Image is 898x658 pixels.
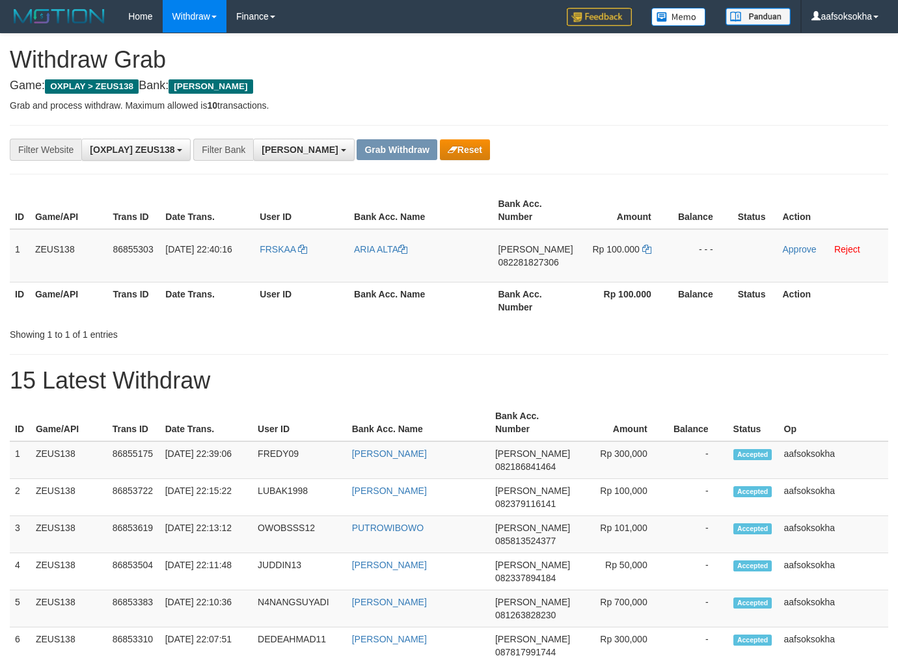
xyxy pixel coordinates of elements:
img: Feedback.jpg [567,8,632,26]
td: Rp 100,000 [575,479,667,516]
a: Reject [834,244,860,254]
th: Action [778,192,889,229]
span: Accepted [733,523,772,534]
th: Game/API [30,282,107,319]
th: Rp 100.000 [578,282,671,319]
a: [PERSON_NAME] [352,634,427,644]
th: Balance [671,282,733,319]
span: [PERSON_NAME] [495,523,570,533]
td: - [667,516,728,553]
span: Accepted [733,560,772,571]
span: Copy 082281827306 to clipboard [498,257,558,267]
span: FRSKAA [260,244,295,254]
th: ID [10,282,30,319]
a: [PERSON_NAME] [352,597,427,607]
td: Rp 101,000 [575,516,667,553]
th: Trans ID [107,282,160,319]
h4: Game: Bank: [10,79,888,92]
th: Amount [578,192,671,229]
td: ZEUS138 [31,441,107,479]
span: OXPLAY > ZEUS138 [45,79,139,94]
th: Amount [575,404,667,441]
span: Accepted [733,449,772,460]
th: Game/API [30,192,107,229]
td: Rp 50,000 [575,553,667,590]
a: ARIA ALTA [354,244,407,254]
td: Rp 300,000 [575,441,667,479]
td: 86853722 [107,479,160,516]
td: ZEUS138 [31,590,107,627]
strong: 10 [207,100,217,111]
th: Bank Acc. Name [347,404,490,441]
th: Bank Acc. Number [493,282,578,319]
a: [PERSON_NAME] [352,486,427,496]
th: Bank Acc. Name [349,282,493,319]
td: JUDDIN13 [252,553,347,590]
th: ID [10,404,31,441]
td: 3 [10,516,31,553]
td: - - - [671,229,733,282]
p: Grab and process withdraw. Maximum allowed is transactions. [10,99,888,112]
td: 4 [10,553,31,590]
img: panduan.png [726,8,791,25]
span: Accepted [733,597,772,609]
a: Approve [783,244,817,254]
th: Date Trans. [160,282,254,319]
div: Showing 1 to 1 of 1 entries [10,323,364,341]
th: Balance [667,404,728,441]
td: aafsoksokha [779,441,888,479]
td: LUBAK1998 [252,479,347,516]
span: [PERSON_NAME] [495,597,570,607]
td: ZEUS138 [31,516,107,553]
th: Bank Acc. Number [493,192,578,229]
td: - [667,553,728,590]
span: Rp 100.000 [592,244,639,254]
th: Status [728,404,779,441]
span: Accepted [733,635,772,646]
th: Op [779,404,888,441]
span: [OXPLAY] ZEUS138 [90,144,174,155]
td: Rp 700,000 [575,590,667,627]
td: 86853383 [107,590,160,627]
button: [PERSON_NAME] [253,139,354,161]
td: - [667,479,728,516]
td: - [667,590,728,627]
td: [DATE] 22:39:06 [160,441,252,479]
td: ZEUS138 [30,229,107,282]
td: 1 [10,229,30,282]
td: aafsoksokha [779,479,888,516]
td: [DATE] 22:10:36 [160,590,252,627]
td: N4NANGSUYADI [252,590,347,627]
span: [PERSON_NAME] [495,634,570,644]
h1: Withdraw Grab [10,47,888,73]
a: [PERSON_NAME] [352,448,427,459]
div: Filter Website [10,139,81,161]
span: Copy 087817991744 to clipboard [495,647,556,657]
td: [DATE] 22:11:48 [160,553,252,590]
th: User ID [254,282,349,319]
td: ZEUS138 [31,553,107,590]
span: [PERSON_NAME] [495,486,570,496]
h1: 15 Latest Withdraw [10,368,888,394]
th: User ID [254,192,349,229]
button: Grab Withdraw [357,139,437,160]
th: Trans ID [107,192,160,229]
td: 86855175 [107,441,160,479]
td: OWOBSSS12 [252,516,347,553]
a: PUTROWIBOWO [352,523,424,533]
td: ZEUS138 [31,479,107,516]
td: aafsoksokha [779,553,888,590]
th: User ID [252,404,347,441]
th: Bank Acc. Name [349,192,493,229]
td: 86853619 [107,516,160,553]
td: [DATE] 22:13:12 [160,516,252,553]
th: Date Trans. [160,192,254,229]
span: Copy 082337894184 to clipboard [495,573,556,583]
img: Button%20Memo.svg [651,8,706,26]
td: [DATE] 22:15:22 [160,479,252,516]
button: [OXPLAY] ZEUS138 [81,139,191,161]
th: Game/API [31,404,107,441]
th: Balance [671,192,733,229]
span: [PERSON_NAME] [495,448,570,459]
img: MOTION_logo.png [10,7,109,26]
